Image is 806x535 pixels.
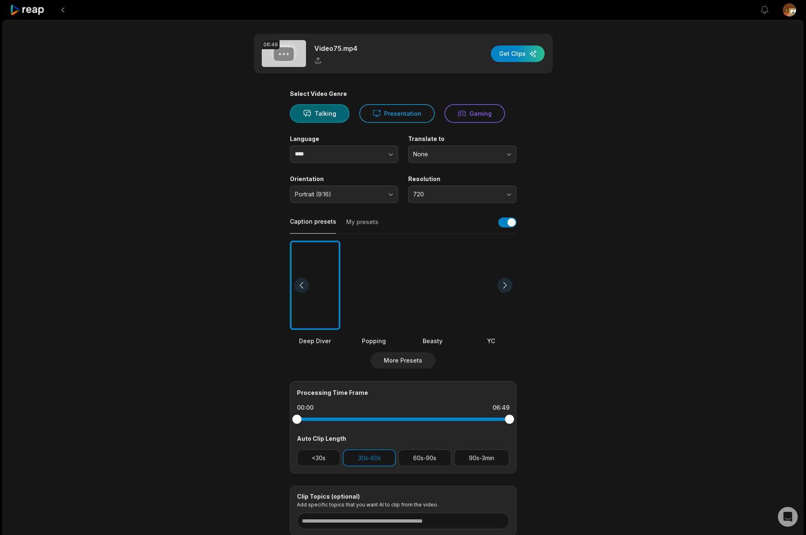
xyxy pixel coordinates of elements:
label: Orientation [290,175,398,183]
button: More Presets [371,352,435,369]
label: Resolution [408,175,517,183]
span: 720 [413,191,500,198]
span: None [413,150,500,158]
div: Open Intercom Messenger [778,507,798,527]
div: Select Video Genre [290,90,517,98]
label: Language [290,135,398,143]
div: 00:00 [297,404,313,412]
button: 720 [408,186,517,203]
button: 30s-60s [343,449,396,466]
button: Presentation [359,104,435,123]
div: Deep Diver [290,337,340,345]
button: 60s-90s [398,449,452,466]
button: None [408,146,517,163]
div: Auto Clip Length [297,434,509,443]
button: Talking [290,104,349,123]
button: Get Clips [491,45,545,62]
div: Popping [349,337,399,345]
p: Video75.mp4 [314,43,357,53]
span: Portrait (9:16) [295,191,382,198]
button: Caption presets [290,217,336,234]
div: 06:49 [493,404,509,412]
div: 06:49 [262,40,280,49]
button: 90s-3min [454,449,509,466]
button: <30s [297,449,341,466]
button: Portrait (9:16) [290,186,398,203]
div: Beasty [407,337,458,345]
button: My presets [346,218,378,234]
div: YC [466,337,517,345]
div: Processing Time Frame [297,388,509,397]
p: Add specific topics that you want AI to clip from the video. [297,502,509,508]
label: Translate to [408,135,517,143]
div: Clip Topics (optional) [297,493,509,500]
button: Gaming [445,104,505,123]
